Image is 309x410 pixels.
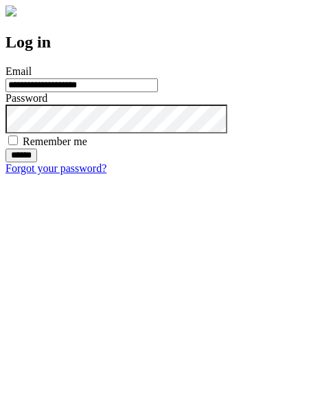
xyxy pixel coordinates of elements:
a: Forgot your password? [5,162,106,174]
label: Password [5,92,47,104]
h2: Log in [5,33,304,52]
label: Remember me [23,136,87,147]
img: logo-4e3dc11c47720685a147b03b5a06dd966a58ff35d612b21f08c02c0306f2b779.png [5,6,16,17]
label: Email [5,65,32,77]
